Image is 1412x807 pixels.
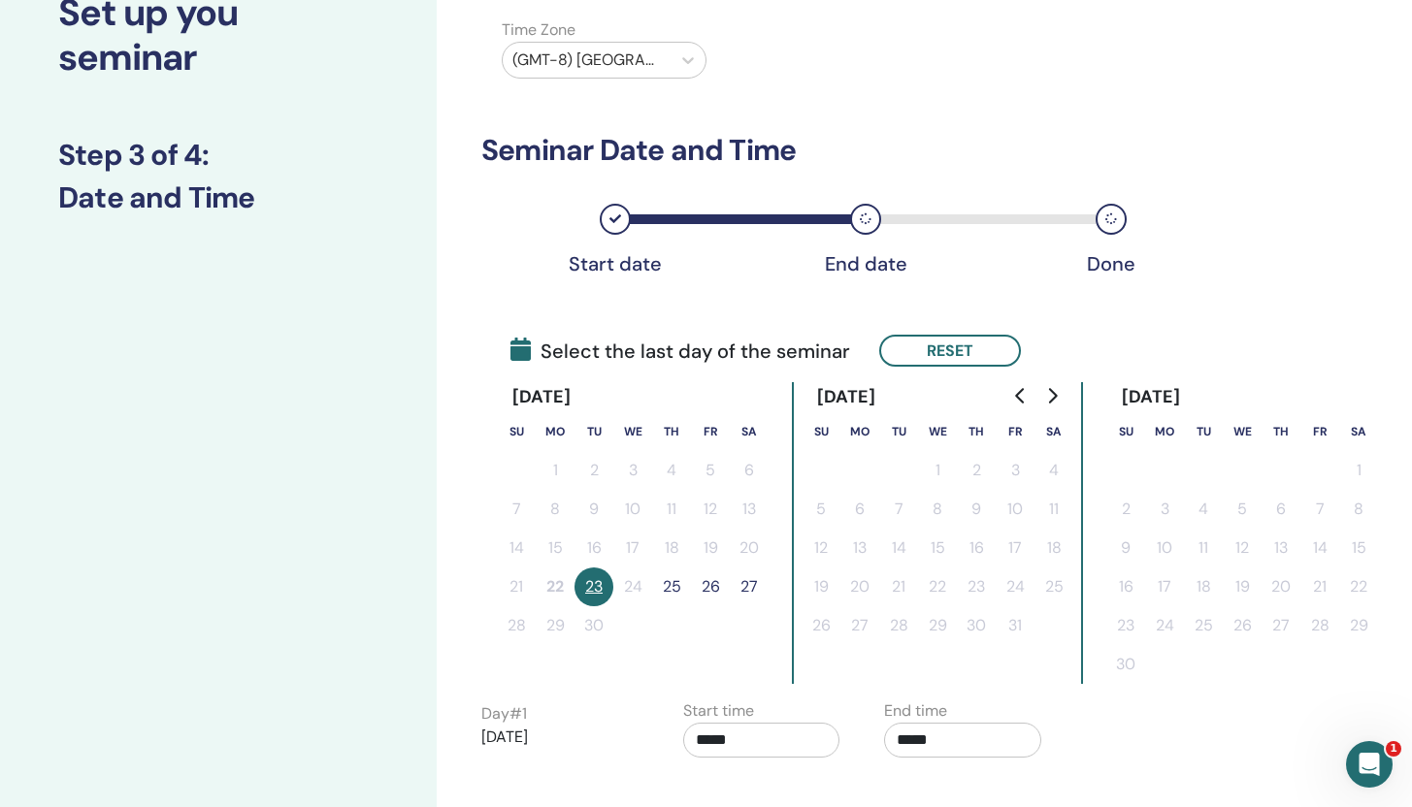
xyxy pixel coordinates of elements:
button: 8 [536,490,575,529]
button: 9 [575,490,613,529]
th: Monday [1145,412,1184,451]
button: 13 [840,529,879,567]
button: 21 [1300,567,1339,606]
button: 16 [1106,567,1145,606]
button: 3 [996,451,1034,490]
label: Start time [683,699,754,723]
div: Start date [567,252,664,275]
h3: Step 3 of 4 : [58,138,378,173]
button: 18 [1034,529,1073,567]
button: 26 [691,567,730,606]
th: Friday [996,412,1034,451]
button: 11 [1034,490,1073,529]
button: 18 [652,529,691,567]
button: 2 [1106,490,1145,529]
button: 21 [879,567,918,606]
th: Saturday [1339,412,1378,451]
button: 10 [996,490,1034,529]
button: 21 [497,567,536,606]
button: 11 [652,490,691,529]
th: Tuesday [879,412,918,451]
th: Saturday [1034,412,1073,451]
button: 1 [536,451,575,490]
label: Day # 1 [481,702,527,726]
button: 27 [730,567,769,606]
button: 20 [1262,567,1300,606]
th: Wednesday [918,412,957,451]
button: 22 [918,567,957,606]
button: 20 [730,529,769,567]
button: Go to previous month [1005,376,1036,415]
button: 9 [957,490,996,529]
button: 7 [497,490,536,529]
button: 24 [613,567,652,606]
button: 17 [1145,567,1184,606]
button: 19 [691,529,730,567]
button: 5 [1223,490,1262,529]
div: [DATE] [1106,382,1197,412]
button: 10 [1145,529,1184,567]
button: 7 [1300,490,1339,529]
th: Wednesday [1223,412,1262,451]
button: 10 [613,490,652,529]
button: 30 [1106,645,1145,684]
th: Saturday [730,412,769,451]
span: Select the last day of the seminar [510,337,850,366]
button: 14 [879,529,918,567]
button: 15 [918,529,957,567]
h3: Date and Time [58,180,378,215]
th: Thursday [957,412,996,451]
button: 13 [1262,529,1300,567]
button: 25 [652,567,691,606]
button: 25 [1184,606,1223,645]
button: 27 [1262,606,1300,645]
button: Go to next month [1036,376,1067,415]
p: [DATE] [481,726,639,749]
button: 11 [1184,529,1223,567]
button: 31 [996,606,1034,645]
div: End date [817,252,914,275]
button: 4 [1034,451,1073,490]
button: 15 [536,529,575,567]
button: 27 [840,606,879,645]
button: 28 [497,606,536,645]
button: 23 [1106,606,1145,645]
label: Time Zone [490,18,718,42]
button: 19 [802,567,840,606]
button: 19 [1223,567,1262,606]
th: Monday [840,412,879,451]
button: 29 [1339,606,1378,645]
th: Tuesday [1184,412,1223,451]
span: 1 [1386,741,1401,757]
button: 16 [957,529,996,567]
th: Friday [691,412,730,451]
button: 13 [730,490,769,529]
div: Done [1063,252,1160,275]
button: 23 [957,567,996,606]
button: 22 [1339,567,1378,606]
th: Thursday [652,412,691,451]
button: 3 [613,451,652,490]
th: Friday [1300,412,1339,451]
button: 8 [918,490,957,529]
button: 12 [802,529,840,567]
th: Sunday [1106,412,1145,451]
button: 23 [575,567,613,606]
th: Thursday [1262,412,1300,451]
button: 12 [1223,529,1262,567]
button: 17 [996,529,1034,567]
button: 24 [1145,606,1184,645]
button: 1 [918,451,957,490]
button: 5 [691,451,730,490]
button: 14 [1300,529,1339,567]
button: 4 [1184,490,1223,529]
button: 30 [575,606,613,645]
div: [DATE] [497,382,587,412]
button: 26 [1223,606,1262,645]
iframe: Intercom live chat [1346,741,1393,788]
button: 9 [1106,529,1145,567]
button: 6 [1262,490,1300,529]
button: 7 [879,490,918,529]
button: 18 [1184,567,1223,606]
h3: Seminar Date and Time [481,133,1207,168]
